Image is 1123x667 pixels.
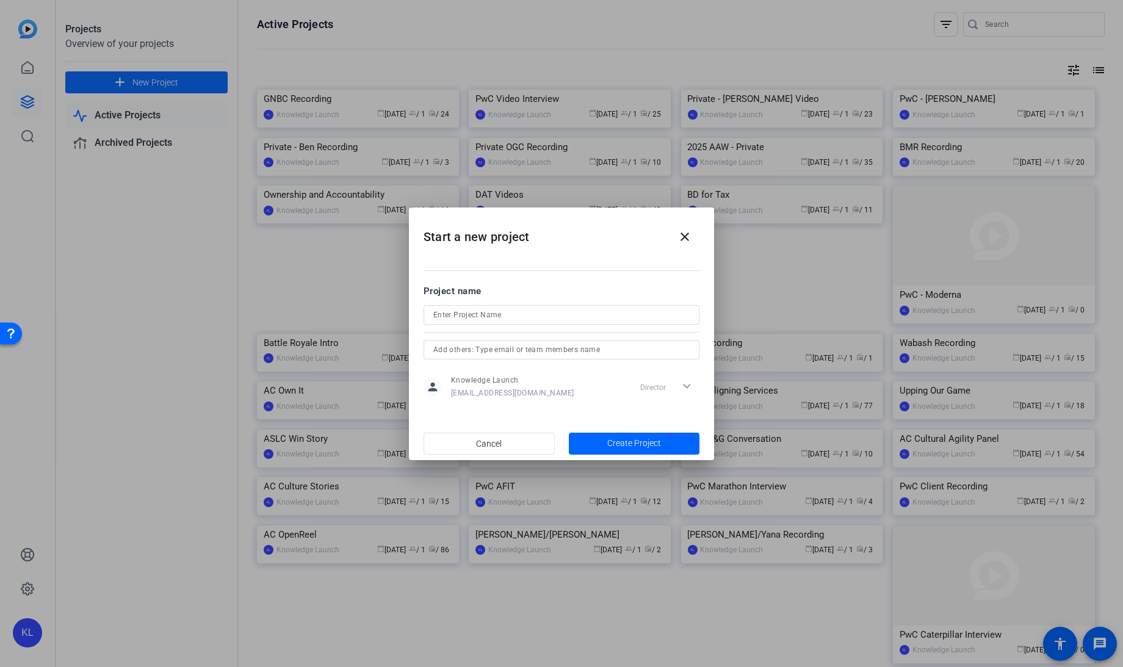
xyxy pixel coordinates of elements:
button: Create Project [569,433,700,455]
span: [EMAIL_ADDRESS][DOMAIN_NAME] [451,388,574,398]
input: Enter Project Name [433,308,690,322]
input: Add others: Type email or team members name [433,342,690,357]
h2: Start a new project [409,207,714,257]
mat-icon: person [424,378,442,396]
div: Project name [424,284,699,298]
mat-icon: close [677,229,692,244]
span: Create Project [607,437,661,450]
button: Cancel [424,433,555,455]
span: Knowledge Launch [451,375,574,385]
span: Cancel [476,432,502,455]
